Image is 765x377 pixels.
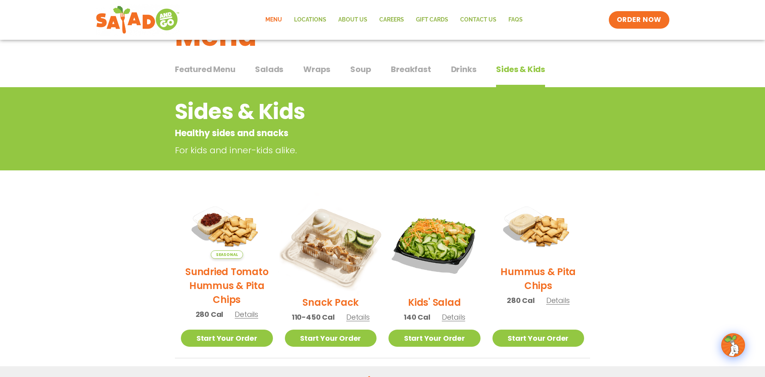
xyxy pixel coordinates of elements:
[492,330,585,347] a: Start Your Order
[722,334,744,356] img: wpChatIcon
[196,309,224,320] span: 280 Cal
[502,11,529,29] a: FAQs
[259,11,288,29] a: Menu
[496,63,545,75] span: Sides & Kids
[288,11,332,29] a: Locations
[408,295,461,309] h2: Kids' Salad
[181,265,273,307] h2: Sundried Tomato Hummus & Pita Chips
[285,330,377,347] a: Start Your Order
[507,295,535,306] span: 280 Cal
[609,11,669,29] a: ORDER NOW
[175,144,530,157] p: For kids and inner-kids alike.
[181,197,273,259] img: Product photo for Sundried Tomato Hummus & Pita Chips
[175,63,235,75] span: Featured Menu
[235,309,258,319] span: Details
[302,295,359,309] h2: Snack Pack
[451,63,477,75] span: Drinks
[617,15,661,25] span: ORDER NOW
[442,312,465,322] span: Details
[350,63,371,75] span: Soup
[546,295,570,305] span: Details
[404,312,430,322] span: 140 Cal
[373,11,410,29] a: Careers
[211,250,243,259] span: Seasonal
[391,63,431,75] span: Breakfast
[259,11,529,29] nav: Menu
[175,127,526,140] p: Healthy sides and snacks
[454,11,502,29] a: Contact Us
[303,63,330,75] span: Wraps
[492,197,585,259] img: Product photo for Hummus & Pita Chips
[292,312,335,322] span: 110-450 Cal
[96,4,180,36] img: new-SAG-logo-768×292
[255,63,283,75] span: Salads
[175,61,590,88] div: Tabbed content
[277,189,384,297] img: Product photo for Snack Pack
[346,312,370,322] span: Details
[388,197,481,289] img: Product photo for Kids’ Salad
[388,330,481,347] a: Start Your Order
[410,11,454,29] a: GIFT CARDS
[175,96,526,128] h2: Sides & Kids
[492,265,585,293] h2: Hummus & Pita Chips
[332,11,373,29] a: About Us
[181,330,273,347] a: Start Your Order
